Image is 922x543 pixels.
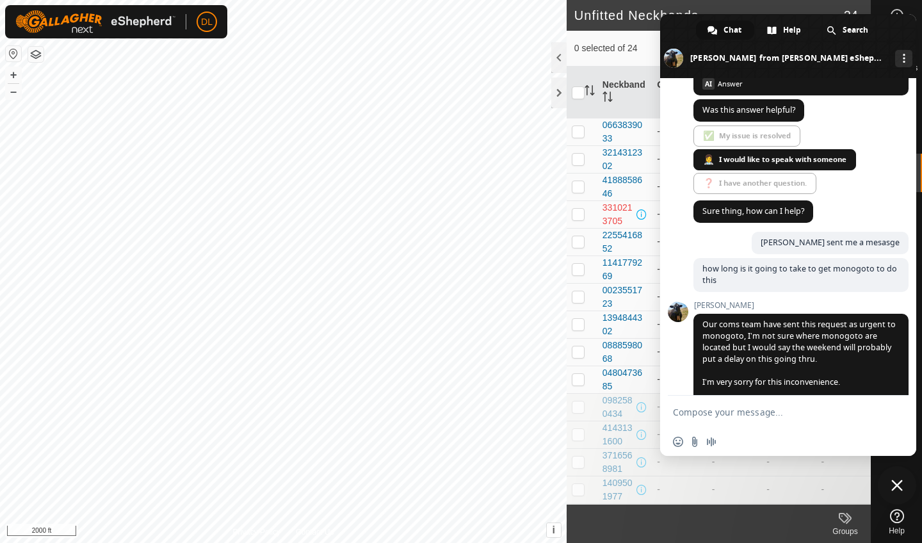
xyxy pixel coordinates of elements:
[574,8,844,23] h2: Unfitted Neckbands
[724,20,741,40] span: Chat
[201,15,213,29] span: DL
[652,255,706,283] td: -
[603,421,634,448] div: 4143131600
[702,104,795,115] span: Was this answer helpful?
[6,67,21,83] button: +
[690,437,700,447] span: Send a file
[843,20,868,40] span: Search
[820,526,871,537] div: Groups
[652,67,706,118] th: Groups
[889,527,905,535] span: Help
[652,338,706,366] td: -
[6,46,21,61] button: Reset Map
[652,366,706,393] td: -
[718,78,900,90] span: Answer
[603,366,647,393] div: 0480473685
[652,421,706,448] td: -
[232,526,280,538] a: Privacy Policy
[761,476,816,503] td: -
[815,20,881,40] div: Search
[603,449,634,476] div: 3716568981
[574,42,684,55] span: 0 selected of 24
[603,229,647,255] div: 2255416852
[871,504,922,540] a: Help
[603,146,647,173] div: 3214312302
[603,201,634,228] div: 3310213705
[652,476,706,503] td: -
[6,84,21,99] button: –
[296,526,334,538] a: Contact Us
[652,448,706,476] td: -
[706,437,716,447] span: Audio message
[603,504,634,531] div: 0286324505
[652,173,706,200] td: -
[603,174,647,200] div: 4188858646
[816,503,871,531] td: -
[673,407,875,418] textarea: Compose your message...
[712,484,715,494] span: -
[844,6,858,25] span: 24
[878,466,916,505] div: Close chat
[702,263,897,286] span: how long is it going to take to get monogoto to do this
[761,237,900,248] span: [PERSON_NAME] sent me a mesasge
[895,50,912,67] div: More channels
[652,145,706,173] td: -
[652,200,706,228] td: -
[603,93,613,104] p-sorticon: Activate to sort
[783,20,801,40] span: Help
[652,118,706,145] td: -
[816,448,871,476] td: -
[603,118,647,145] div: 0663839033
[693,301,909,310] span: [PERSON_NAME]
[603,256,647,283] div: 1141779269
[652,228,706,255] td: -
[603,339,647,366] div: 0888598068
[603,394,634,421] div: 0982580434
[712,457,715,467] span: -
[696,20,754,40] div: Chat
[816,476,871,503] td: -
[652,311,706,338] td: -
[547,523,561,537] button: i
[673,437,683,447] span: Insert an emoji
[603,284,647,311] div: 0023551723
[28,47,44,62] button: Map Layers
[761,448,816,476] td: -
[702,206,804,216] span: Sure thing, how can I help?
[702,78,715,90] span: AI
[597,67,652,118] th: Neckband
[603,311,647,338] div: 1394844302
[652,503,706,531] td: -
[652,283,706,311] td: -
[585,87,595,97] p-sorticon: Activate to sort
[15,10,175,33] img: Gallagher Logo
[756,20,814,40] div: Help
[603,476,634,503] div: 1409501977
[702,319,896,457] span: Our coms team have sent this request as urgent to monogoto, I’m not sure where monogoto are locat...
[761,503,816,531] td: -
[553,524,555,535] span: i
[652,393,706,421] td: -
